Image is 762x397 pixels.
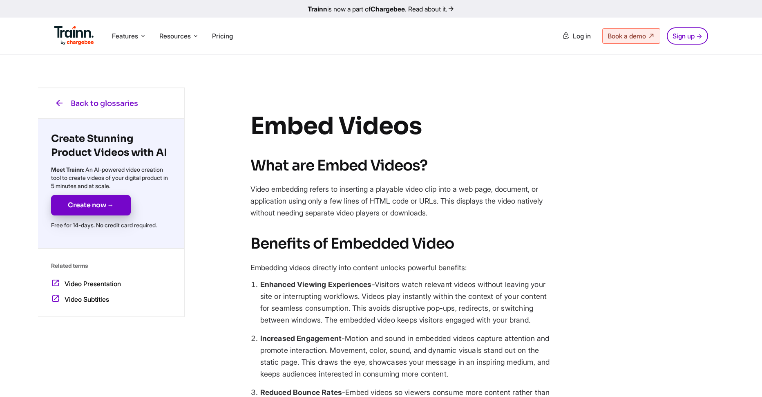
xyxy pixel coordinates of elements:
span: Log in [573,32,591,40]
h1: Embed Videos [250,112,557,141]
p: Related terms [51,262,171,269]
a: Create now → [51,195,131,215]
li: -Visitors watch relevant videos without leaving your site or interrupting workflows. Videos play ... [260,278,557,326]
p: Video embedding refers to inserting a playable video clip into a web page, document, or applicati... [250,183,557,219]
a: Sign up → [667,27,708,45]
p: Free for 14-days. No credit card required. [51,221,168,229]
span: Features [112,31,138,40]
a: Log in [557,29,596,43]
h2: What are Embed Videos? [250,155,557,176]
p: Embedding videos directly into content unlocks powerful benefits: [250,262,557,274]
p: : An AI-powered video creation tool to create videos of your digital product in 5 minutes and at ... [51,166,168,190]
a: Pricing [212,32,233,40]
a: Book a demo [602,28,660,44]
span: Book a demo [608,32,646,40]
b: Trainn [308,5,327,13]
a: Video Presentation [51,273,121,294]
h3: Create Stunning Product Videos with AI [51,132,168,159]
a: Back to glossaries [38,88,154,118]
li: -Motion and sound in embedded videos capture attention and promote interaction. Movement, color, ... [260,332,557,380]
span: Resources [159,31,191,40]
b: Reduced Bounce Rates [260,388,342,397]
b: Meet Trainn [51,166,83,173]
b: Enhanced Viewing Experiences [260,280,372,289]
a: Video Subtitles [51,289,109,310]
b: Increased Engagement [260,334,342,343]
h2: Benefits of Embedded Video [250,233,557,254]
img: Trainn Logo [54,26,94,45]
b: Chargebee [371,5,405,13]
